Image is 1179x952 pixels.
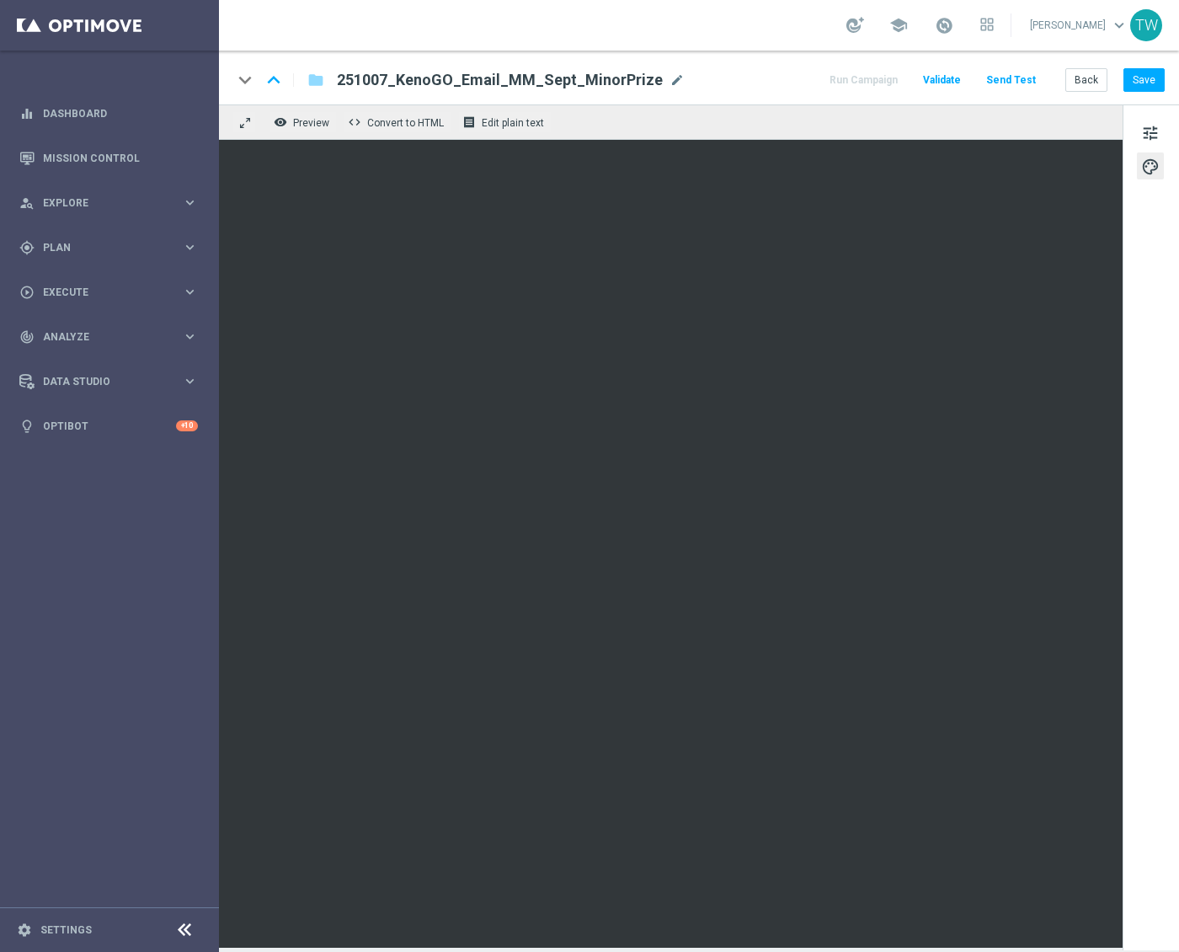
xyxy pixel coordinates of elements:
span: palette [1141,156,1160,178]
button: Send Test [984,69,1038,92]
button: folder [306,67,326,94]
button: lightbulb Optibot +10 [19,420,199,433]
button: equalizer Dashboard [19,107,199,120]
div: Execute [19,285,182,300]
span: keyboard_arrow_down [1110,16,1128,35]
i: keyboard_arrow_right [182,284,198,300]
a: Mission Control [43,136,198,180]
span: Data Studio [43,377,182,387]
span: 251007_KenoGO_Email_MM_Sept_MinorPrize [337,70,663,90]
i: keyboard_arrow_right [182,373,198,389]
button: Mission Control [19,152,199,165]
i: track_changes [19,329,35,345]
button: Back [1065,68,1107,92]
i: gps_fixed [19,240,35,255]
span: mode_edit [670,72,685,88]
i: keyboard_arrow_right [182,195,198,211]
span: Plan [43,243,182,253]
div: +10 [176,420,198,431]
a: Dashboard [43,91,198,136]
i: lightbulb [19,419,35,434]
i: keyboard_arrow_up [261,67,286,93]
div: Plan [19,240,182,255]
div: Analyze [19,329,182,345]
span: Edit plain text [482,117,544,129]
button: track_changes Analyze keyboard_arrow_right [19,330,199,344]
span: school [889,16,908,35]
button: person_search Explore keyboard_arrow_right [19,196,199,210]
button: Save [1123,68,1165,92]
i: keyboard_arrow_right [182,239,198,255]
div: Mission Control [19,136,198,180]
span: Analyze [43,332,182,342]
span: Explore [43,198,182,208]
div: Explore [19,195,182,211]
button: play_circle_outline Execute keyboard_arrow_right [19,286,199,299]
i: play_circle_outline [19,285,35,300]
button: palette [1137,152,1164,179]
span: Validate [923,74,961,86]
i: person_search [19,195,35,211]
i: remove_red_eye [274,115,287,129]
span: code [348,115,361,129]
div: Optibot [19,404,198,448]
span: tune [1141,122,1160,144]
i: keyboard_arrow_right [182,329,198,345]
span: Preview [293,117,329,129]
button: receipt Edit plain text [458,111,552,133]
i: equalizer [19,106,35,121]
a: [PERSON_NAME]keyboard_arrow_down [1028,13,1130,38]
button: gps_fixed Plan keyboard_arrow_right [19,241,199,254]
a: Optibot [43,404,176,448]
div: TW [1130,9,1162,41]
button: remove_red_eye Preview [269,111,337,133]
i: folder [307,70,324,90]
i: receipt [462,115,476,129]
button: code Convert to HTML [344,111,451,133]
div: Dashboard [19,91,198,136]
button: Data Studio keyboard_arrow_right [19,375,199,388]
div: Data Studio [19,374,182,389]
button: tune [1137,119,1164,146]
i: settings [17,923,32,938]
a: Settings [40,925,92,935]
span: Convert to HTML [367,117,444,129]
button: Validate [920,69,963,92]
span: Execute [43,287,182,297]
